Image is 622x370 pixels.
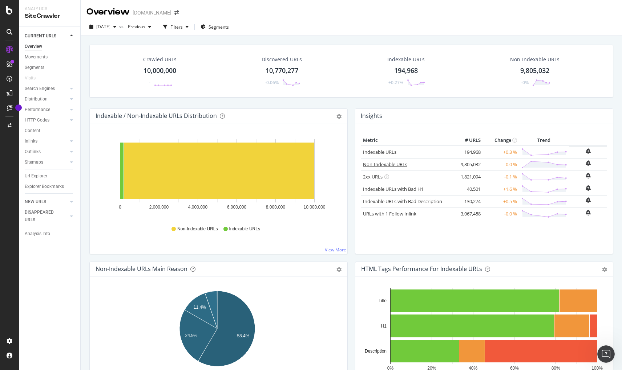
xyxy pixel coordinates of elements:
div: arrow-right-arrow-left [174,10,179,15]
div: [DOMAIN_NAME] [133,9,171,16]
a: Movements [25,53,75,61]
text: 2,000,000 [149,205,169,210]
div: Explorer Bookmarks [25,183,64,190]
span: 2025 Sep. 12th [96,24,110,30]
div: Search Engines [25,85,55,92]
div: bell-plus [586,197,591,203]
th: # URLS [453,135,482,146]
text: Description [365,349,387,354]
div: gear [336,114,342,119]
td: +1.6 % [482,183,519,195]
div: Sitemaps [25,159,43,166]
td: -0.0 % [482,158,519,170]
div: Url Explorer [25,172,47,180]
button: Segments [198,21,232,33]
a: Search Engines [25,85,68,92]
a: Overview [25,43,75,50]
th: Trend [519,135,569,146]
a: Inlinks [25,137,68,145]
div: 10,770,277 [266,66,298,75]
div: Analysis Info [25,230,50,238]
div: Overview [25,43,42,50]
div: Outlinks [25,148,41,156]
text: 8,000,000 [266,205,286,210]
span: Indexable URLs [229,226,260,232]
a: View More [325,247,346,253]
a: Analysis Info [25,230,75,238]
td: -0.0 % [482,207,519,220]
div: bell-plus [586,160,591,166]
text: 10,000,000 [303,205,325,210]
div: 194,968 [394,66,418,75]
td: 3,067,458 [453,207,482,220]
td: 9,805,032 [453,158,482,170]
div: - [149,79,150,86]
div: Tooltip anchor [15,104,22,111]
div: Filters [170,24,183,30]
div: Visits [25,74,36,82]
button: Previous [125,21,154,33]
div: gear [336,267,342,272]
div: SiteCrawler [25,12,74,20]
a: DISAPPEARED URLS [25,209,68,224]
th: Change [482,135,519,146]
div: NEW URLS [25,198,46,206]
button: Filters [160,21,191,33]
a: Content [25,127,75,135]
div: +0.27% [388,79,403,86]
div: Segments [25,64,44,71]
div: -0% [521,79,529,86]
div: bell-plus [586,185,591,191]
div: HTML Tags Performance for Indexable URLs [361,265,482,272]
text: 24.9% [185,333,197,338]
div: -0.06% [265,79,279,86]
div: Non-Indexable URLs [510,56,560,63]
td: 130,274 [453,195,482,207]
div: Analytics [25,6,74,12]
span: Segments [209,24,229,30]
div: HTTP Codes [25,116,49,124]
div: Crawled URLs [143,56,177,63]
text: 6,000,000 [227,205,247,210]
div: bell-plus [586,173,591,178]
iframe: Intercom live chat [597,345,615,363]
div: Inlinks [25,137,37,145]
text: 11.4% [194,305,206,310]
h4: Insights [361,111,382,121]
text: 58.4% [237,333,249,338]
text: 0 [119,205,121,210]
td: 194,968 [453,146,482,159]
a: Segments [25,64,75,71]
span: Non-Indexable URLs [177,226,218,232]
svg: A chart. [96,135,339,219]
a: Indexable URLs with Bad Description [363,198,442,205]
a: Url Explorer [25,172,75,180]
text: Title [379,298,387,303]
span: vs [119,23,125,29]
div: CURRENT URLS [25,32,56,40]
div: Overview [86,6,130,18]
button: [DATE] [86,21,119,33]
th: Metric [361,135,453,146]
a: Performance [25,106,68,114]
td: -0.1 % [482,170,519,183]
td: +0.3 % [482,146,519,159]
a: Visits [25,74,43,82]
a: Explorer Bookmarks [25,183,75,190]
div: Discovered URLs [262,56,302,63]
a: Distribution [25,95,68,103]
div: Non-Indexable URLs Main Reason [96,265,187,272]
div: Indexable / Non-Indexable URLs Distribution [96,112,217,119]
span: Previous [125,24,145,30]
text: H1 [381,324,387,329]
a: Sitemaps [25,159,68,166]
div: Indexable URLs [387,56,425,63]
a: Indexable URLs [363,149,396,155]
div: bell-plus [586,148,591,154]
td: 1,821,094 [453,170,482,183]
a: HTTP Codes [25,116,68,124]
a: Outlinks [25,148,68,156]
a: 2xx URLs [363,173,383,180]
div: Content [25,127,40,135]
